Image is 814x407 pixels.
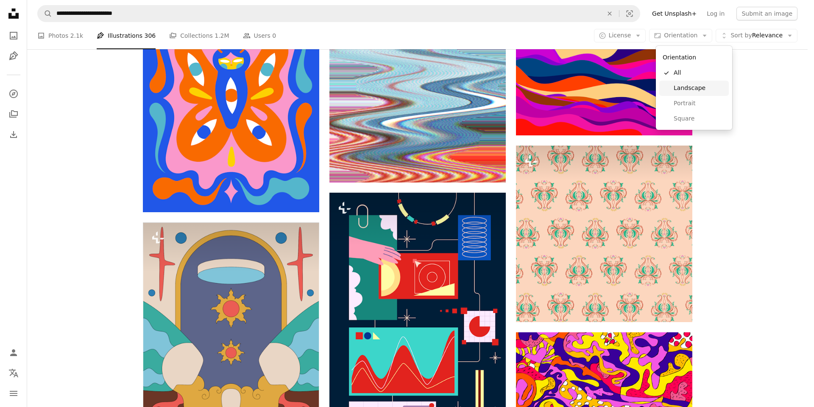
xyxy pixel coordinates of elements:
div: Orientation [656,46,732,130]
span: Orientation [664,32,697,39]
button: Sort byRelevance [716,29,797,42]
span: Landscape [674,84,725,93]
button: Orientation [649,29,712,42]
span: Square [674,115,725,123]
span: Portrait [674,99,725,108]
span: All [674,69,725,77]
div: Orientation [659,49,729,65]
